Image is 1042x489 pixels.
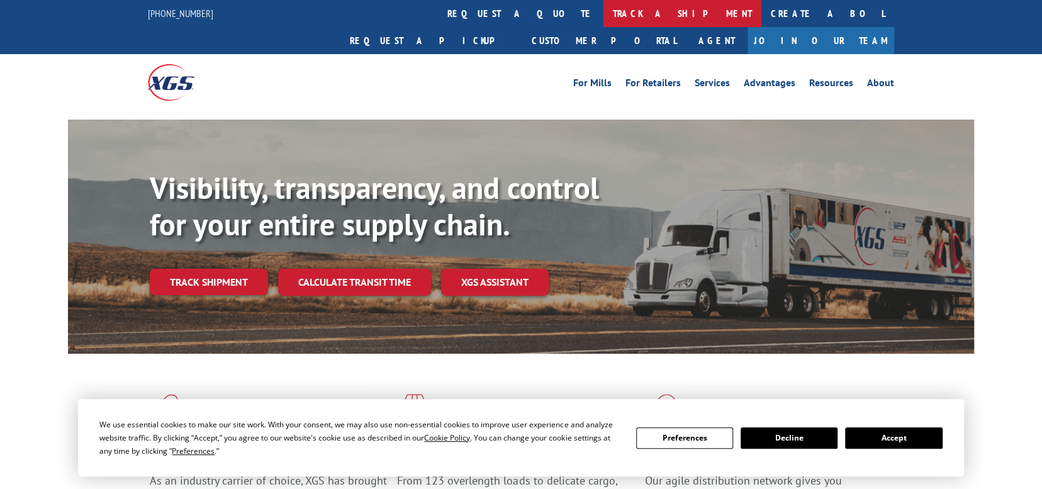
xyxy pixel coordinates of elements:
a: About [867,78,894,92]
a: Resources [809,78,853,92]
a: [PHONE_NUMBER] [148,7,213,20]
img: xgs-icon-total-supply-chain-intelligence-red [150,394,189,427]
button: Preferences [636,427,733,449]
button: Accept [845,427,942,449]
b: Visibility, transparency, and control for your entire supply chain. [150,168,599,244]
a: Agent [686,27,748,54]
div: Cookie Consent Prompt [78,399,964,476]
a: Customer Portal [522,27,686,54]
button: Decline [741,427,838,449]
a: Track shipment [150,269,268,295]
img: xgs-icon-focused-on-flooring-red [397,394,427,427]
span: Cookie Policy [424,432,470,443]
a: For Mills [573,78,612,92]
a: Services [695,78,730,92]
div: We use essential cookies to make our site work. With your consent, we may also use non-essential ... [99,418,620,458]
a: Request a pickup [340,27,522,54]
img: xgs-icon-flagship-distribution-model-red [645,394,688,427]
a: Join Our Team [748,27,894,54]
a: Advantages [744,78,795,92]
a: Calculate transit time [278,269,431,296]
a: For Retailers [625,78,681,92]
a: XGS ASSISTANT [441,269,549,296]
span: Preferences [172,446,215,456]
